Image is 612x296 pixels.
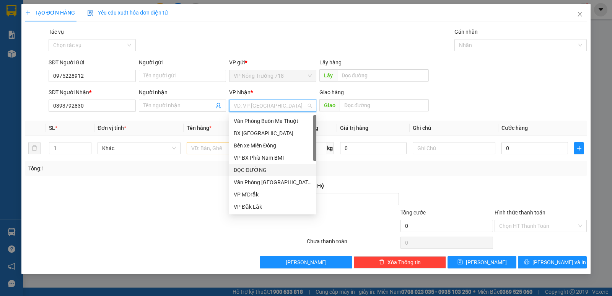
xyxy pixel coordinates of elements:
[87,10,168,16] span: Yêu cầu xuất hóa đơn điện tử
[87,10,93,16] img: icon
[229,188,316,201] div: VP M'Drắk
[319,59,342,65] span: Lấy hàng
[524,259,529,265] span: printer
[234,190,312,199] div: VP M'Drắk
[28,164,237,173] div: Tổng: 1
[229,164,316,176] div: DỌC ĐƯỜNG
[379,259,384,265] span: delete
[340,125,368,131] span: Giá trị hàng
[234,154,312,162] div: VP BX Phía Nam BMT
[234,117,312,125] div: Văn Phòng Buôn Ma Thuột
[229,127,316,139] div: BX Tây Ninh
[454,29,478,35] label: Gán nhãn
[139,58,226,67] div: Người gửi
[319,99,340,111] span: Giao
[139,88,226,96] div: Người nhận
[306,237,400,250] div: Chưa thanh toán
[229,58,316,67] div: VP gửi
[229,89,251,95] span: VP Nhận
[387,258,421,267] span: Xóa Thông tin
[234,178,312,186] div: Văn Phòng [GEOGRAPHIC_DATA]
[229,139,316,152] div: Bến xe Miền Đông
[354,256,446,268] button: deleteXóa Thông tin
[49,125,55,131] span: SL
[234,141,312,150] div: Bến xe Miền Đông
[229,115,316,127] div: Văn Phòng Buôn Ma Thuột
[448,256,516,268] button: save[PERSON_NAME]
[286,258,327,267] span: [PERSON_NAME]
[457,259,463,265] span: save
[400,209,426,216] span: Tổng cước
[234,70,312,82] span: VP Nông Trường 718
[187,142,269,154] input: VD: Bàn, Ghế
[49,58,136,67] div: SĐT Người Gửi
[307,183,324,189] span: Thu Hộ
[319,69,337,82] span: Lấy
[575,145,583,151] span: plus
[49,88,136,96] div: SĐT Người Nhận
[102,142,176,154] span: Khác
[410,121,498,136] th: Ghi chú
[229,152,316,164] div: VP BX Phía Nam BMT
[569,4,591,25] button: Close
[49,29,64,35] label: Tác vụ
[340,99,429,111] input: Dọc đường
[466,258,507,267] span: [PERSON_NAME]
[215,103,221,109] span: user-add
[518,256,587,268] button: printer[PERSON_NAME] và In
[234,203,312,211] div: VP Đắk Lắk
[234,166,312,174] div: DỌC ĐƯỜNG
[337,69,429,82] input: Dọc đường
[577,11,583,17] span: close
[326,142,334,154] span: kg
[319,89,344,95] span: Giao hàng
[340,142,407,154] input: 0
[25,10,75,16] span: TẠO ĐƠN HÀNG
[260,256,352,268] button: [PERSON_NAME]
[98,125,126,131] span: Đơn vị tính
[574,142,584,154] button: plus
[501,125,528,131] span: Cước hàng
[413,142,495,154] input: Ghi Chú
[25,10,31,15] span: plus
[229,176,316,188] div: Văn Phòng Tân Phú
[28,142,41,154] button: delete
[234,129,312,137] div: BX [GEOGRAPHIC_DATA]
[495,209,545,216] label: Hình thức thanh toán
[187,125,212,131] span: Tên hàng
[229,201,316,213] div: VP Đắk Lắk
[532,258,586,267] span: [PERSON_NAME] và In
